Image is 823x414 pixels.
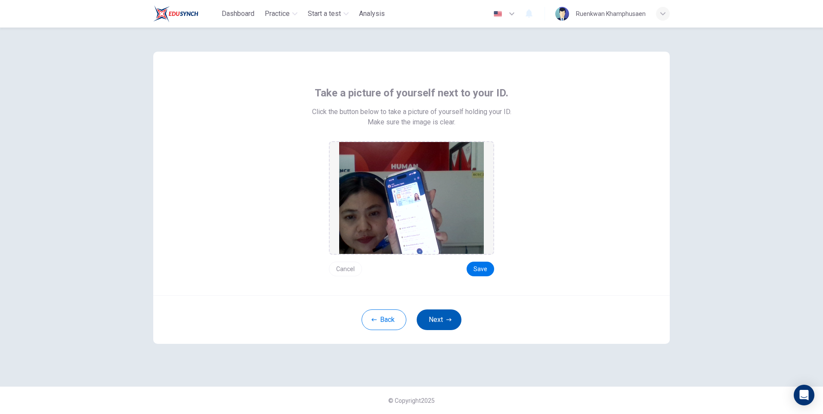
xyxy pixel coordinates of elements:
[794,385,814,405] div: Open Intercom Messenger
[222,9,254,19] span: Dashboard
[308,9,341,19] span: Start a test
[362,309,406,330] button: Back
[417,309,461,330] button: Next
[153,5,218,22] a: Train Test logo
[315,86,508,100] span: Take a picture of yourself next to your ID.
[388,397,435,404] span: © Copyright 2025
[304,6,352,22] button: Start a test
[265,9,290,19] span: Practice
[218,6,258,22] button: Dashboard
[555,7,569,21] img: Profile picture
[467,262,494,276] button: Save
[359,9,385,19] span: Analysis
[356,6,388,22] button: Analysis
[492,11,503,17] img: en
[329,262,362,276] button: Cancel
[339,142,484,254] img: preview screemshot
[368,117,455,127] span: Make sure the image is clear.
[153,5,198,22] img: Train Test logo
[261,6,301,22] button: Practice
[576,9,646,19] div: Ruenkwan Khamphusaen
[312,107,511,117] span: Click the button below to take a picture of yourself holding your ID.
